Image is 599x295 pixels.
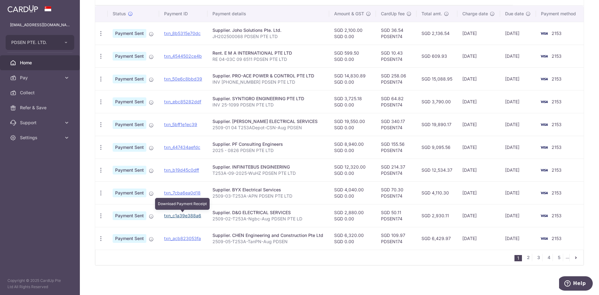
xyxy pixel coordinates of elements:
[538,121,550,128] img: Bank Card
[416,67,458,90] td: SGD 15,088.95
[500,22,536,45] td: [DATE]
[555,254,563,261] a: 5
[329,181,376,204] td: SGD 4,040.00 SGD 0.00
[212,96,324,102] div: Supplier. SYNTIGRO ENGINEERING PTE LTD
[329,45,376,67] td: SGD 599.50 SGD 0.00
[552,236,562,241] span: 2153
[11,39,57,46] span: PDSEN PTE. LTD.
[376,181,416,204] td: SGD 70.30 PDSEN174
[164,31,201,36] a: txn_8b5315e70dc
[462,11,488,17] span: Charge date
[113,52,146,61] span: Payment Sent
[164,213,201,218] a: txn_c1a39e388a6
[376,67,416,90] td: SGD 258.06 PDSEN174
[212,56,324,62] p: RE 04-03C 09 6511 PDSEN PTE LTD
[545,254,553,261] a: 4
[212,187,324,193] div: Supplier. BYX Electrical Services
[416,45,458,67] td: SGD 609.93
[500,67,536,90] td: [DATE]
[113,166,146,175] span: Payment Sent
[457,90,500,113] td: [DATE]
[212,147,324,154] p: 2025 - 0826 PDSEN PTE LTD
[212,27,324,33] div: Supplier. Joho Solutions Pte. Ltd.
[212,164,324,170] div: Supplier. INFINITEBUS ENGINEERING
[524,254,532,261] a: 2
[416,181,458,204] td: SGD 4,110.30
[113,97,146,106] span: Payment Sent
[20,90,61,96] span: Collect
[457,181,500,204] td: [DATE]
[20,105,61,111] span: Refer & Save
[457,113,500,136] td: [DATE]
[538,235,550,242] img: Bank Card
[500,204,536,227] td: [DATE]
[155,198,210,210] div: Download Payment Receipt
[334,11,364,17] span: Amount & GST
[552,31,562,36] span: 2153
[113,143,146,152] span: Payment Sent
[535,254,542,261] a: 3
[10,22,70,28] p: [EMAIL_ADDRESS][DOMAIN_NAME]
[20,75,61,81] span: Pay
[113,234,146,243] span: Payment Sent
[416,22,458,45] td: SGD 2,136.54
[457,136,500,159] td: [DATE]
[329,136,376,159] td: SGD 8,940.00 SGD 0.00
[552,145,562,150] span: 2153
[500,136,536,159] td: [DATE]
[164,145,200,150] a: txn_447434aefdc
[164,76,202,81] a: txn_50e6c8bbd39
[20,120,61,126] span: Support
[329,159,376,181] td: SGD 12,320.00 SGD 0.00
[376,204,416,227] td: SGD 50.11 PDSEN174
[329,67,376,90] td: SGD 14,830.89 SGD 0.00
[212,170,324,176] p: T253A-09-2025-WuHZ PDSEN PTE LTD
[500,113,536,136] td: [DATE]
[212,33,324,40] p: JH202500068 PDSEN PTE LTD
[20,135,61,141] span: Settings
[329,22,376,45] td: SGD 2,100.00 SGD 0.00
[457,67,500,90] td: [DATE]
[552,76,562,81] span: 2153
[500,45,536,67] td: [DATE]
[416,136,458,159] td: SGD 9,095.56
[376,45,416,67] td: SGD 10.43 PDSEN174
[376,136,416,159] td: SGD 155.56 PDSEN174
[212,102,324,108] p: INV 25-1099 PDSEN PTE LTD
[416,159,458,181] td: SGD 12,534.37
[416,227,458,250] td: SGD 6,429.97
[164,99,201,104] a: txn_ebc85282ddf
[457,204,500,227] td: [DATE]
[538,212,550,219] img: Bank Card
[212,216,324,222] p: 2509-02-T253A-Ngbc-Aug PDSEN PTE LD
[164,53,202,59] a: txn_4544502ce4b
[329,113,376,136] td: SGD 19,550.00 SGD 0.00
[7,5,38,12] img: CardUp
[212,125,324,131] p: 2509-01 04 T253ADepot-CSN-Aug PDSEN
[536,6,584,22] th: Payment method
[376,22,416,45] td: SGD 36.54 PDSEN174
[376,113,416,136] td: SGD 340.17 PDSEN174
[113,120,146,129] span: Payment Sent
[457,45,500,67] td: [DATE]
[212,73,324,79] div: Supplier. PRO-ACE POWER & CONTROL PTE LTD
[552,167,562,173] span: 2153
[552,190,562,195] span: 2153
[212,209,324,216] div: Supplier. D&G ELECTRICAL SERVICES
[500,159,536,181] td: [DATE]
[159,6,207,22] th: Payment ID
[6,35,74,50] button: PDSEN PTE. LTD.
[381,11,405,17] span: CardUp fee
[505,11,524,17] span: Due date
[514,250,583,265] nav: pager
[212,193,324,199] p: 2509-03-T253A-APN PDSEN PTE LTD
[538,75,550,83] img: Bank Card
[212,232,324,238] div: Supplier. CHEN Engineering and Construction Pte Ltd
[212,118,324,125] div: Supplier. [PERSON_NAME] ELECTRICAL SERVICES
[457,159,500,181] td: [DATE]
[376,227,416,250] td: SGD 109.97 PDSEN174
[113,29,146,38] span: Payment Sent
[457,227,500,250] td: [DATE]
[416,113,458,136] td: SGD 19,890.17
